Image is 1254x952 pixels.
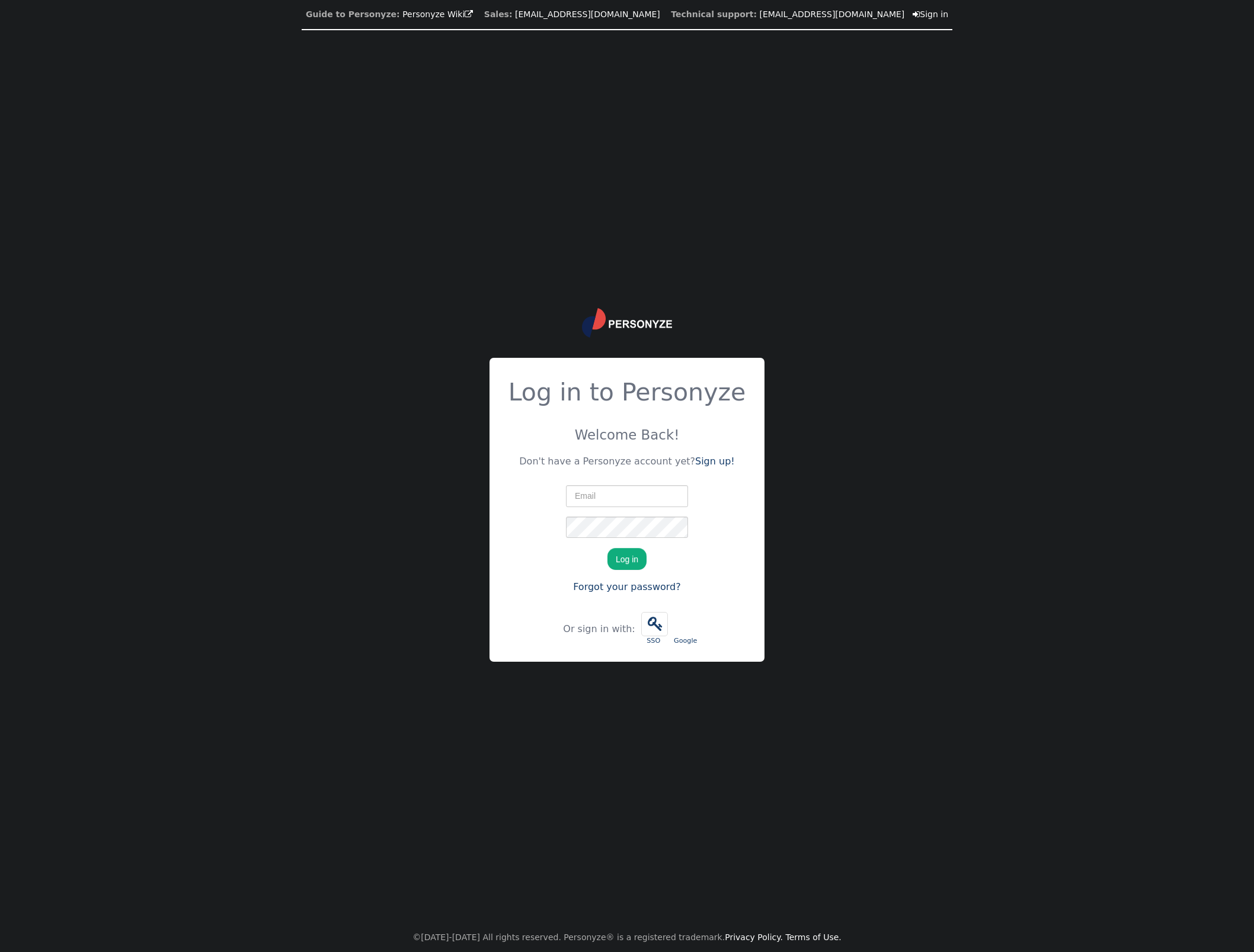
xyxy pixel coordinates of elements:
p: Don't have a Personyze account yet? [508,454,746,469]
span:  [913,10,920,18]
div: SSO [641,636,666,646]
input: Email [566,485,688,507]
a: Privacy Policy. [725,932,783,942]
a: Forgot your password? [573,581,681,592]
span:  [642,613,667,636]
iframe: Sign in with Google Button [667,611,705,637]
a: Personyze Wiki [402,9,473,19]
b: Technical support: [671,9,757,19]
a: [EMAIL_ADDRESS][DOMAIN_NAME] [760,9,905,19]
a: Google [671,607,700,652]
a: [EMAIL_ADDRESS][DOMAIN_NAME] [515,9,660,19]
a: Sign in [913,9,948,19]
a: Sign up! [695,456,735,467]
b: Guide to Personyze: [306,9,400,19]
a: Terms of Use. [786,932,842,942]
b: Sales: [484,9,513,19]
span:  [465,10,473,18]
div: Or sign in with: [563,622,638,636]
center: ©[DATE]-[DATE] All rights reserved. Personyze® is a registered trademark. [412,923,842,952]
p: Welcome Back! [508,425,746,445]
div: Google [674,636,698,646]
h2: Log in to Personyze [508,374,746,411]
button: Log in [607,548,647,569]
a:  SSO [638,606,671,652]
img: logo.svg [582,308,672,338]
